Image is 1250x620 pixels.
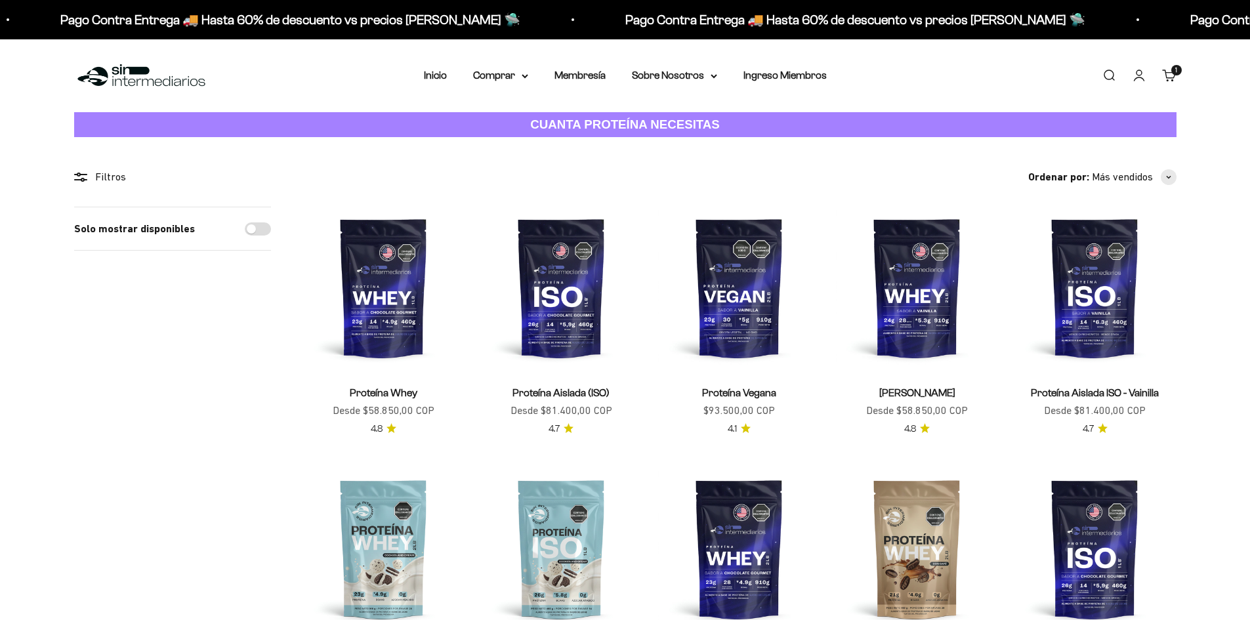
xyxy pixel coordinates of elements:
summary: Comprar [473,67,528,84]
summary: Sobre Nosotros [632,67,717,84]
span: 4.8 [371,422,383,436]
span: 4.7 [1083,422,1094,436]
span: Más vendidos [1092,169,1153,186]
a: Ingreso Miembros [743,70,827,81]
sale-price: $93.500,00 COP [703,402,775,419]
span: 4.7 [549,422,560,436]
button: Más vendidos [1092,169,1177,186]
a: [PERSON_NAME] [879,387,955,398]
sale-price: Desde $58.850,00 COP [866,402,968,419]
span: 4.8 [904,422,916,436]
a: Membresía [554,70,606,81]
a: 4.74.7 de 5.0 estrellas [1083,422,1108,436]
sale-price: Desde $81.400,00 COP [1044,402,1146,419]
label: Solo mostrar disponibles [74,220,195,238]
div: Filtros [74,169,271,186]
a: Proteína Whey [350,387,417,398]
p: Pago Contra Entrega 🚚 Hasta 60% de descuento vs precios [PERSON_NAME] 🛸 [43,9,503,30]
a: Proteína Aislada (ISO) [512,387,610,398]
span: 4.1 [728,422,737,436]
a: Inicio [424,70,447,81]
a: 4.14.1 de 5.0 estrellas [728,422,751,436]
sale-price: Desde $58.850,00 COP [333,402,434,419]
span: 1 [1175,67,1177,73]
span: Ordenar por: [1028,169,1089,186]
sale-price: Desde $81.400,00 COP [510,402,612,419]
a: 4.74.7 de 5.0 estrellas [549,422,573,436]
a: 4.84.8 de 5.0 estrellas [904,422,930,436]
strong: CUANTA PROTEÍNA NECESITAS [530,117,720,131]
a: CUANTA PROTEÍNA NECESITAS [74,112,1177,138]
p: Pago Contra Entrega 🚚 Hasta 60% de descuento vs precios [PERSON_NAME] 🛸 [608,9,1068,30]
a: Proteína Vegana [702,387,776,398]
a: Proteína Aislada ISO - Vainilla [1031,387,1159,398]
a: 4.84.8 de 5.0 estrellas [371,422,396,436]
